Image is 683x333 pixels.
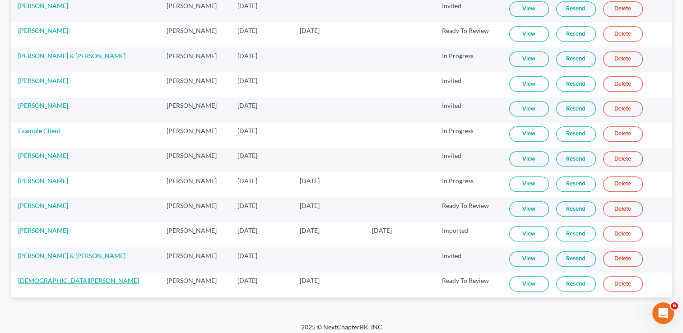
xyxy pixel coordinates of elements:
[603,76,643,92] a: Delete
[435,122,502,147] td: In Progress
[556,226,596,241] a: Resend
[556,251,596,267] a: Resend
[237,52,257,60] span: [DATE]
[237,77,257,84] span: [DATE]
[18,127,60,134] a: Example Client
[509,76,549,92] a: View
[237,2,257,9] span: [DATE]
[556,1,596,17] a: Resend
[652,302,674,324] iframe: Intercom live chat
[159,247,230,272] td: [PERSON_NAME]
[556,126,596,142] a: Resend
[159,47,230,72] td: [PERSON_NAME]
[603,126,643,142] a: Delete
[18,202,68,209] a: [PERSON_NAME]
[18,227,68,234] a: [PERSON_NAME]
[509,151,549,166] a: View
[18,27,68,34] a: [PERSON_NAME]
[603,51,643,67] a: Delete
[159,122,230,147] td: [PERSON_NAME]
[556,276,596,291] a: Resend
[435,148,502,172] td: Invited
[435,273,502,297] td: Ready To Review
[603,226,643,241] a: Delete
[435,247,502,272] td: Invited
[435,47,502,72] td: In Progress
[556,151,596,166] a: Resend
[237,127,257,134] span: [DATE]
[300,277,320,284] span: [DATE]
[603,276,643,291] a: Delete
[435,197,502,222] td: Ready To Review
[509,126,549,142] a: View
[509,176,549,192] a: View
[556,176,596,192] a: Resend
[237,177,257,185] span: [DATE]
[435,172,502,197] td: In Progress
[237,152,257,159] span: [DATE]
[237,227,257,234] span: [DATE]
[237,102,257,109] span: [DATE]
[237,27,257,34] span: [DATE]
[603,176,643,192] a: Delete
[159,273,230,297] td: [PERSON_NAME]
[300,177,320,185] span: [DATE]
[435,23,502,47] td: Ready To Review
[159,97,230,122] td: [PERSON_NAME]
[18,77,68,84] a: [PERSON_NAME]
[556,26,596,42] a: Resend
[556,101,596,116] a: Resend
[509,101,549,116] a: View
[372,227,392,234] span: [DATE]
[603,251,643,267] a: Delete
[603,26,643,42] a: Delete
[18,277,139,284] a: [DEMOGRAPHIC_DATA][PERSON_NAME]
[159,23,230,47] td: [PERSON_NAME]
[237,277,257,284] span: [DATE]
[159,148,230,172] td: [PERSON_NAME]
[237,202,257,209] span: [DATE]
[18,152,68,159] a: [PERSON_NAME]
[300,202,320,209] span: [DATE]
[603,1,643,17] a: Delete
[18,102,68,109] a: [PERSON_NAME]
[159,222,230,247] td: [PERSON_NAME]
[237,252,257,259] span: [DATE]
[159,72,230,97] td: [PERSON_NAME]
[18,52,125,60] a: [PERSON_NAME] & [PERSON_NAME]
[18,252,125,259] a: [PERSON_NAME] & [PERSON_NAME]
[603,201,643,217] a: Delete
[509,51,549,67] a: View
[556,51,596,67] a: Resend
[435,97,502,122] td: Invited
[300,227,320,234] span: [DATE]
[556,201,596,217] a: Resend
[159,197,230,222] td: [PERSON_NAME]
[509,1,549,17] a: View
[509,26,549,42] a: View
[603,101,643,116] a: Delete
[509,251,549,267] a: View
[435,72,502,97] td: Invited
[435,222,502,247] td: Imported
[509,276,549,291] a: View
[300,27,320,34] span: [DATE]
[671,302,678,310] span: 6
[603,151,643,166] a: Delete
[556,76,596,92] a: Resend
[509,201,549,217] a: View
[509,226,549,241] a: View
[159,172,230,197] td: [PERSON_NAME]
[18,2,68,9] a: [PERSON_NAME]
[18,177,68,185] a: [PERSON_NAME]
